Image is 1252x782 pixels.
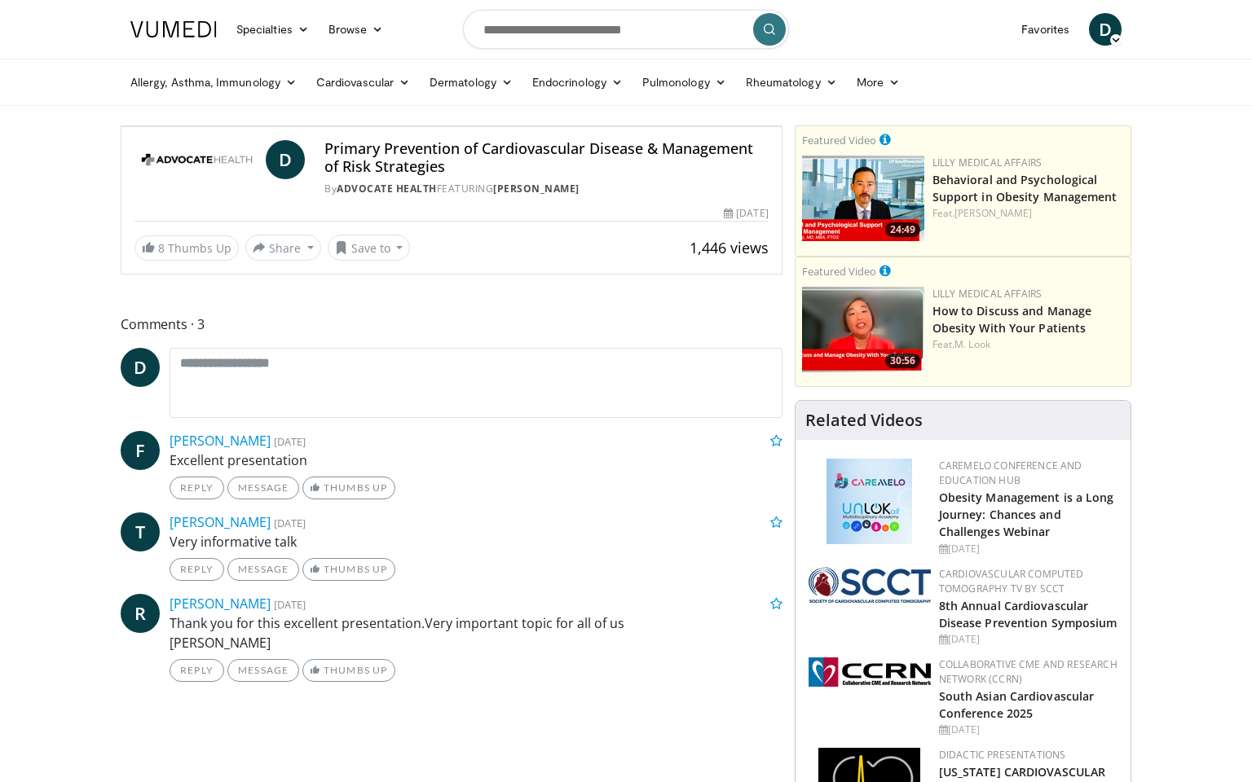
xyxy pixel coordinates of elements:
[227,477,299,499] a: Message
[954,337,990,351] a: M. Look
[121,126,782,127] video-js: Video Player
[121,431,160,470] a: F
[227,13,319,46] a: Specialties
[266,140,305,179] a: D
[170,532,782,551] p: Very informative talk
[121,314,782,335] span: Comments 3
[802,156,924,241] a: 24:49
[939,567,1084,595] a: Cardiovascular Computed Tomography TV by SCCT
[690,238,769,257] span: 1,446 views
[302,659,395,682] a: Thumbs Up
[827,459,912,544] img: 45df64a9-a6de-482c-8a90-ada250f7980c.png.150x105_q85_autocrop_double_scale_upscale_version-0.2.jpg
[170,558,224,581] a: Reply
[939,598,1118,630] a: 8th Annual Cardiovascular Disease Prevention Symposium
[1089,13,1122,46] a: D
[932,337,1124,352] div: Feat.
[932,172,1118,204] a: Behavioral and Psychological Support in Obesity Management
[420,66,522,99] a: Dermatology
[170,513,271,531] a: [PERSON_NAME]
[306,66,420,99] a: Cardiovascular
[1012,13,1079,46] a: Favorites
[939,748,1118,762] div: Didactic Presentations
[522,66,633,99] a: Endocrinology
[319,13,394,46] a: Browse
[724,206,768,221] div: [DATE]
[885,222,920,237] span: 24:49
[809,657,931,687] img: a04ee3ba-8487-4636-b0fb-5e8d268f3737.png.150x105_q85_autocrop_double_scale_upscale_version-0.2.png
[932,206,1124,221] div: Feat.
[805,411,923,430] h4: Related Videos
[274,597,306,612] small: [DATE]
[802,264,876,279] small: Featured Video
[170,477,224,499] a: Reply
[130,21,217,37] img: VuMedi Logo
[324,182,768,196] div: By FEATURING
[134,140,259,179] img: Advocate Health
[121,594,160,633] a: R
[328,235,411,261] button: Save to
[802,287,924,372] img: c98a6a29-1ea0-4bd5-8cf5-4d1e188984a7.png.150x105_q85_crop-smart_upscale.png
[847,66,910,99] a: More
[324,140,768,175] h4: Primary Prevention of Cardiovascular Disease & Management of Risk Strategies
[274,434,306,449] small: [DATE]
[736,66,847,99] a: Rheumatology
[939,657,1118,686] a: Collaborative CME and Research Network (CCRN)
[939,632,1118,647] div: [DATE]
[885,354,920,368] span: 30:56
[170,450,782,470] p: Excellent presentation
[121,348,160,387] a: D
[121,66,306,99] a: Allergy, Asthma, Immunology
[932,156,1043,169] a: Lilly Medical Affairs
[134,235,239,261] a: 8 Thumbs Up
[939,723,1118,737] div: [DATE]
[802,287,924,372] a: 30:56
[302,558,395,581] a: Thumbs Up
[802,156,924,241] img: ba3304f6-7838-4e41-9c0f-2e31ebde6754.png.150x105_q85_crop-smart_upscale.png
[939,688,1095,721] a: South Asian Cardiovascular Conference 2025
[158,240,165,256] span: 8
[274,516,306,530] small: [DATE]
[932,303,1092,336] a: How to Discuss and Manage Obesity With Your Patients
[302,477,395,499] a: Thumbs Up
[633,66,736,99] a: Pulmonology
[337,182,437,195] a: Advocate Health
[170,595,271,613] a: [PERSON_NAME]
[245,235,321,261] button: Share
[809,567,931,603] img: 51a70120-4f25-49cc-93a4-67582377e75f.png.150x105_q85_autocrop_double_scale_upscale_version-0.2.png
[227,558,299,581] a: Message
[170,659,224,682] a: Reply
[939,542,1118,556] div: [DATE]
[227,659,299,682] a: Message
[170,613,782,652] p: Thank you for this excellent presentation.Very important topic for all of us [PERSON_NAME]
[802,133,876,147] small: Featured Video
[954,206,1032,220] a: [PERSON_NAME]
[170,432,271,450] a: [PERSON_NAME]
[493,182,580,195] a: [PERSON_NAME]
[121,512,160,551] a: T
[939,459,1082,487] a: CaReMeLO Conference and Education Hub
[463,10,789,49] input: Search topics, interventions
[939,490,1114,539] a: Obesity Management is a Long Journey: Chances and Challenges Webinar
[932,287,1043,301] a: Lilly Medical Affairs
